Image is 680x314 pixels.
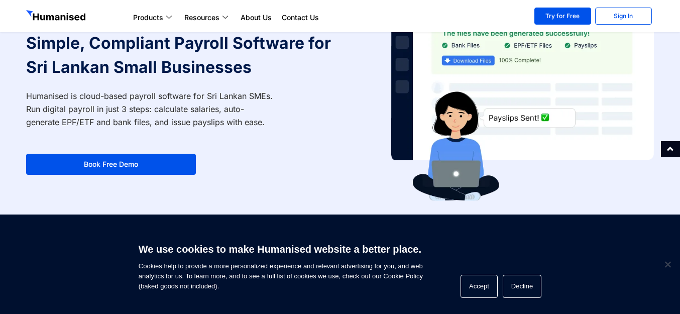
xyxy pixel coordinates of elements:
[595,8,652,25] a: Sign In
[26,154,196,175] a: Book Free Demo
[534,8,591,25] a: Try for Free
[139,242,423,256] h6: We use cookies to make Humanised website a better place.
[179,12,236,24] a: Resources
[128,12,179,24] a: Products
[26,89,273,129] p: Humanised is cloud-based payroll software for Sri Lankan SMEs. Run digital payroll in just 3 step...
[503,275,541,298] button: Decline
[26,10,87,23] img: GetHumanised Logo
[236,12,277,24] a: About Us
[277,12,324,24] a: Contact Us
[461,275,498,298] button: Accept
[139,237,423,291] span: Cookies help to provide a more personalized experience and relevant advertising for you, and web ...
[662,259,672,269] span: Decline
[26,31,335,79] h1: Simple, Compliant Payroll Software for Sri Lankan Small Businesses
